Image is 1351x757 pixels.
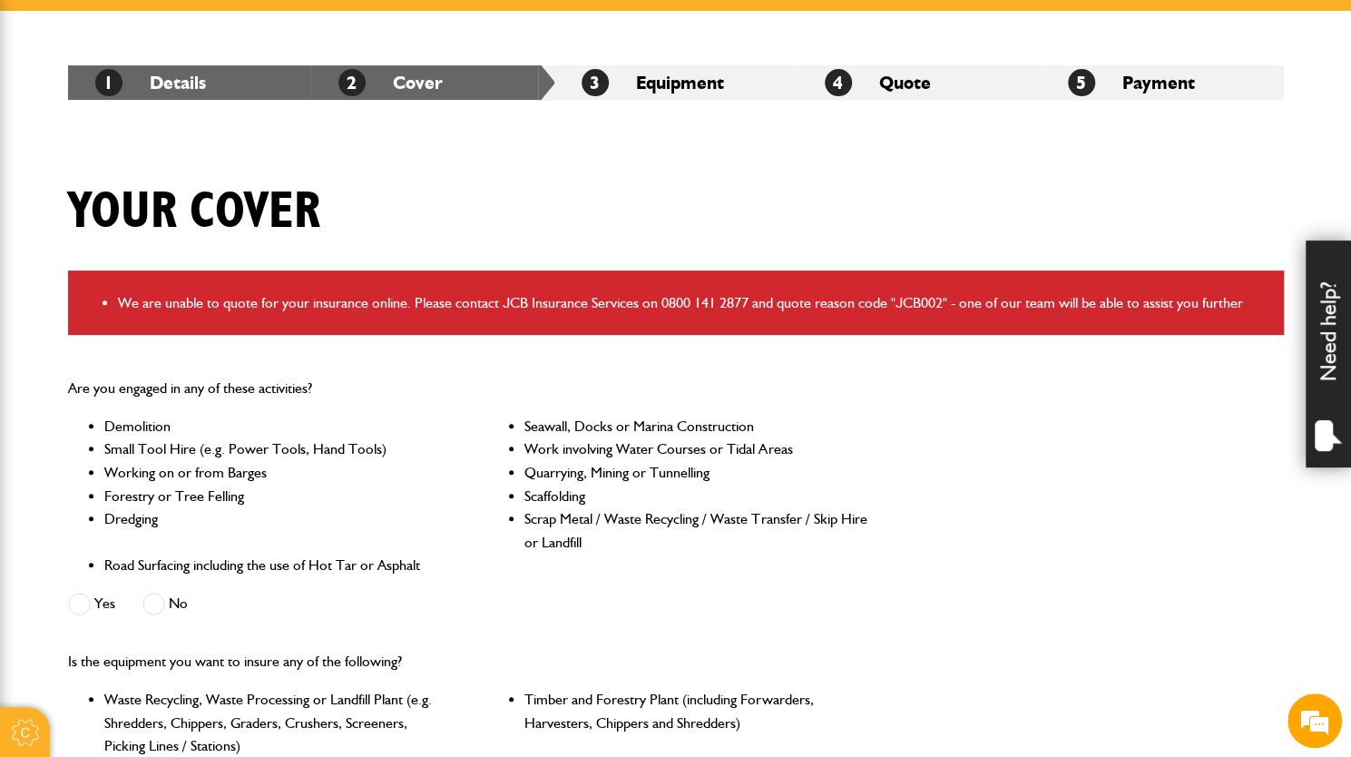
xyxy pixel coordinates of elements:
input: Enter your last name [24,168,331,208]
div: Chat with us now [94,102,305,125]
div: Minimize live chat window [298,9,341,53]
span: 3 [582,69,609,96]
li: Scrap Metal / Waste Recycling / Waste Transfer / Skip Hire or Landfill [524,507,868,554]
li: Forestry or Tree Felling [104,485,448,508]
li: Quarrying, Mining or Tunnelling [524,461,868,485]
p: Is the equipment you want to insure any of the following? [68,650,869,673]
li: Scaffolding [524,485,868,508]
li: Small Tool Hire (e.g. Power Tools, Hand Tools) [104,437,448,461]
li: Road Surfacing including the use of Hot Tar or Asphalt [104,554,448,577]
li: Equipment [554,65,798,100]
li: Demolition [104,415,448,438]
textarea: Type your message and hit 'Enter' [24,329,331,545]
a: 1Details [95,72,206,93]
span: 2 [338,69,366,96]
h1: Your cover [68,182,320,242]
li: Seawall, Docks or Marina Construction [524,415,868,438]
input: Enter your email address [24,221,331,261]
div: Need help? [1306,241,1351,467]
em: Start Chat [247,559,329,584]
label: Yes [68,593,115,615]
input: Enter your phone number [24,275,331,315]
span: 1 [95,69,122,96]
li: Payment [1041,65,1284,100]
label: No [142,593,188,615]
li: Dredging [104,507,448,554]
li: Working on or from Barges [104,461,448,485]
li: Cover [311,65,554,100]
img: d_20077148190_company_1631870298795_20077148190 [31,101,76,126]
li: We are unable to quote for your insurance online. Please contact JCB Insurance Services on 0800 1... [118,291,1270,315]
p: Are you engaged in any of these activities? [68,377,869,400]
span: 5 [1068,69,1095,96]
li: Work involving Water Courses or Tidal Areas [524,437,868,461]
li: Quote [798,65,1041,100]
span: 4 [825,69,852,96]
